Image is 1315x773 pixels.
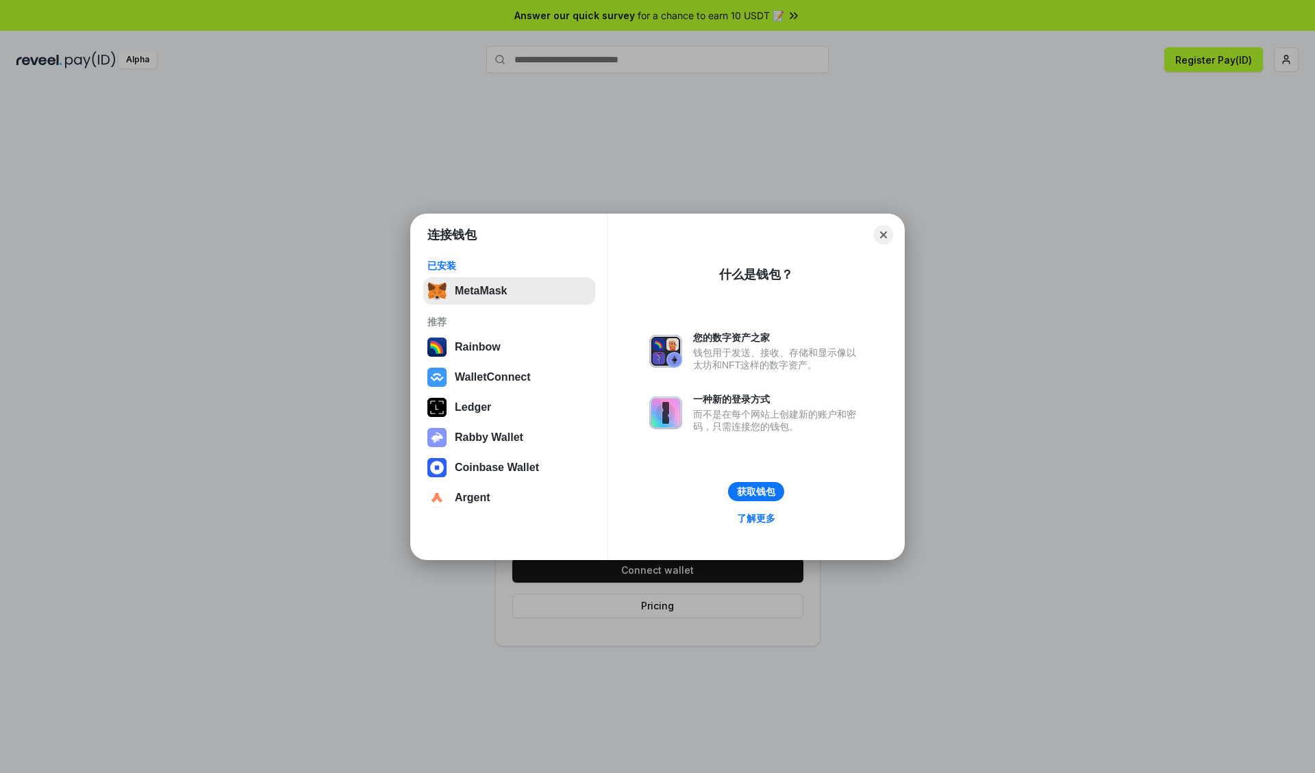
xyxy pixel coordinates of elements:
[423,394,595,421] button: Ledger
[693,393,863,405] div: 一种新的登录方式
[427,259,591,272] div: 已安装
[455,285,507,297] div: MetaMask
[427,368,447,387] img: svg+xml,%3Csvg%20width%3D%2228%22%20height%3D%2228%22%20viewBox%3D%220%200%2028%2028%22%20fill%3D...
[874,225,893,244] button: Close
[728,482,784,501] button: 获取钱包
[423,333,595,361] button: Rainbow
[455,431,523,444] div: Rabby Wallet
[423,484,595,511] button: Argent
[719,266,793,283] div: 什么是钱包？
[427,398,447,417] img: svg+xml,%3Csvg%20xmlns%3D%22http%3A%2F%2Fwww.w3.org%2F2000%2Fsvg%22%20width%3D%2228%22%20height%3...
[427,227,477,243] h1: 连接钱包
[427,316,591,328] div: 推荐
[729,509,784,527] a: 了解更多
[427,338,447,357] img: svg+xml,%3Csvg%20width%3D%22120%22%20height%3D%22120%22%20viewBox%3D%220%200%20120%20120%22%20fil...
[737,485,775,498] div: 获取钱包
[649,335,682,368] img: svg+xml,%3Csvg%20xmlns%3D%22http%3A%2F%2Fwww.w3.org%2F2000%2Fsvg%22%20fill%3D%22none%22%20viewBox...
[423,424,595,451] button: Rabby Wallet
[423,364,595,391] button: WalletConnect
[455,341,501,353] div: Rainbow
[423,454,595,481] button: Coinbase Wallet
[455,492,490,504] div: Argent
[427,458,447,477] img: svg+xml,%3Csvg%20width%3D%2228%22%20height%3D%2228%22%20viewBox%3D%220%200%2028%2028%22%20fill%3D...
[455,401,491,414] div: Ledger
[427,281,447,301] img: svg+xml,%3Csvg%20fill%3D%22none%22%20height%3D%2233%22%20viewBox%3D%220%200%2035%2033%22%20width%...
[455,371,531,383] div: WalletConnect
[737,512,775,524] div: 了解更多
[649,396,682,429] img: svg+xml,%3Csvg%20xmlns%3D%22http%3A%2F%2Fwww.w3.org%2F2000%2Fsvg%22%20fill%3D%22none%22%20viewBox...
[455,461,539,474] div: Coinbase Wallet
[693,331,863,344] div: 您的数字资产之家
[693,346,863,371] div: 钱包用于发送、接收、存储和显示像以太坊和NFT这样的数字资产。
[693,408,863,433] div: 而不是在每个网站上创建新的账户和密码，只需连接您的钱包。
[427,428,447,447] img: svg+xml,%3Csvg%20xmlns%3D%22http%3A%2F%2Fwww.w3.org%2F2000%2Fsvg%22%20fill%3D%22none%22%20viewBox...
[423,277,595,305] button: MetaMask
[427,488,447,507] img: svg+xml,%3Csvg%20width%3D%2228%22%20height%3D%2228%22%20viewBox%3D%220%200%2028%2028%22%20fill%3D...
